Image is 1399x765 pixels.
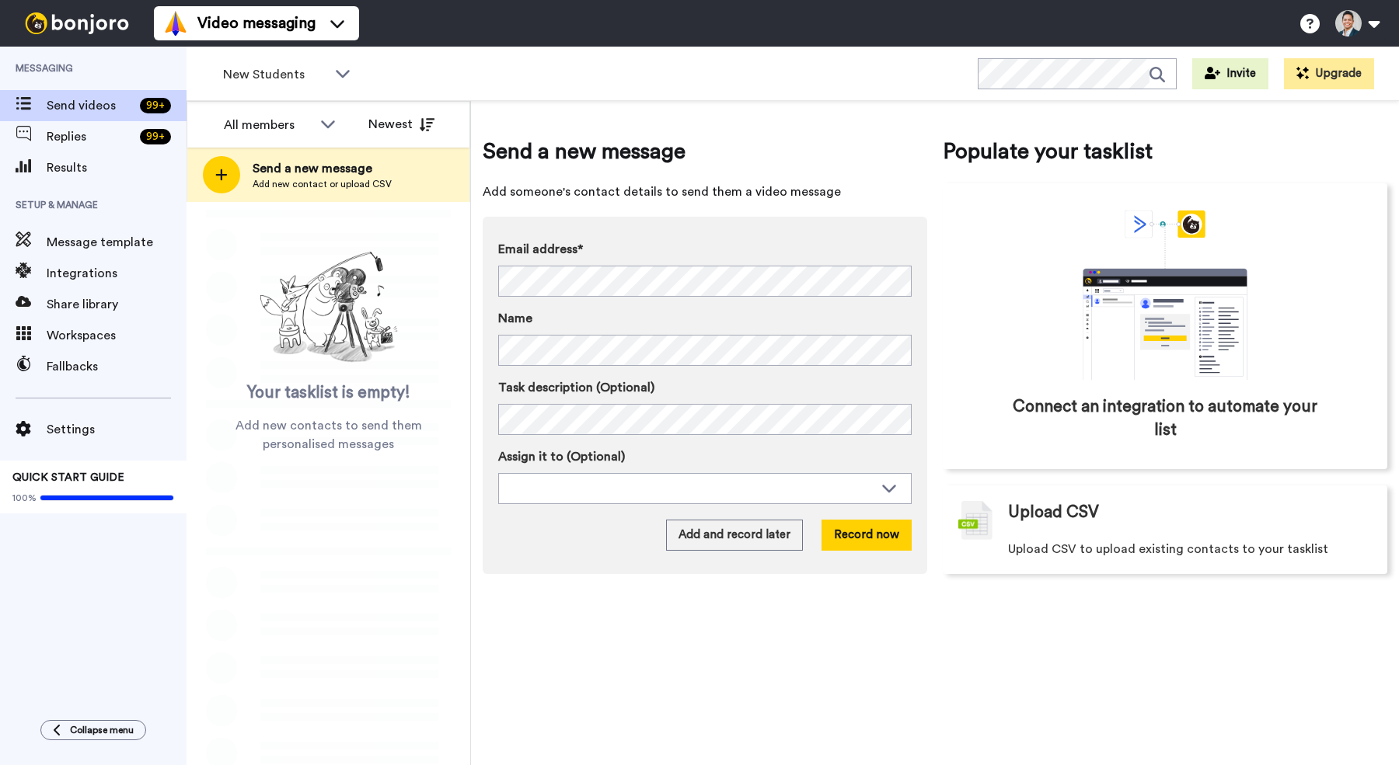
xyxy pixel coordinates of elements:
span: Collapse menu [70,724,134,736]
span: Connect an integration to automate your list [1009,395,1321,442]
span: Settings [47,420,187,439]
img: bj-logo-header-white.svg [19,12,135,34]
span: Name [498,309,532,328]
span: New Students [223,65,327,84]
span: Your tasklist is empty! [247,381,410,405]
div: 99 + [140,98,171,113]
label: Assign it to (Optional) [498,447,912,466]
span: Send videos [47,96,134,115]
span: Add new contacts to send them personalised messages [210,416,447,454]
button: Invite [1192,58,1268,89]
div: 99 + [140,129,171,144]
span: Share library [47,295,187,314]
label: Email address* [498,240,912,259]
span: Send a new message [483,136,927,167]
button: Add and record later [666,520,803,551]
span: Send a new message [253,159,392,178]
span: Replies [47,127,134,146]
label: Task description (Optional) [498,378,912,397]
button: Newest [357,109,446,140]
button: Upgrade [1284,58,1374,89]
span: Upload CSV [1008,501,1099,524]
span: QUICK START GUIDE [12,472,124,483]
span: 100% [12,492,37,504]
img: vm-color.svg [163,11,188,36]
span: Upload CSV to upload existing contacts to your tasklist [1008,540,1328,558]
button: Record now [822,520,912,551]
span: Integrations [47,264,187,283]
div: All members [224,116,312,134]
span: Add someone's contact details to send them a video message [483,183,927,201]
span: Workspaces [47,326,187,345]
span: Results [47,158,187,177]
span: Add new contact or upload CSV [253,178,392,190]
div: animation [1048,210,1282,380]
span: Fallbacks [47,357,187,376]
span: Video messaging [197,12,316,34]
span: Populate your tasklist [943,136,1387,167]
span: Message template [47,233,187,252]
img: csv-grey.png [958,501,993,540]
button: Collapse menu [40,720,146,740]
img: ready-set-action.png [251,245,406,370]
